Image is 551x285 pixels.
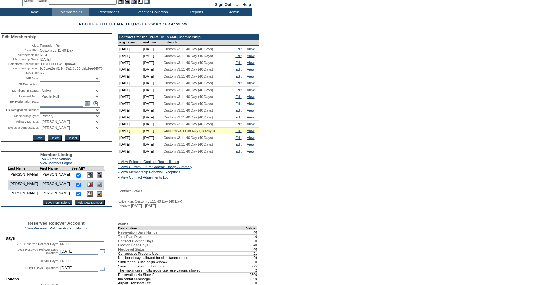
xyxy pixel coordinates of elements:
td: [DATE] [142,141,163,148]
td: Vacation Collection [127,8,177,16]
td: [DATE] [118,114,142,121]
td: 2500 [246,272,257,277]
span: [DATE] [40,57,51,61]
td: ER Resignation Reason: [2,107,39,113]
a: Edit [235,47,241,51]
td: [PERSON_NAME] [40,180,72,190]
span: Reservation Days Number [118,230,159,234]
a: Y [159,22,161,26]
a: I [106,22,107,26]
a: Edit [235,102,241,105]
a: Edit [235,95,241,99]
td: [DATE] [118,107,142,114]
a: View [247,149,255,153]
a: View [247,47,255,51]
td: Tokens [6,277,107,281]
input: Save Permissions [43,200,72,205]
a: V [148,22,151,26]
a: Sign Out [215,2,231,7]
a: M [117,22,120,26]
td: [DATE] [118,100,142,107]
td: [DATE] [142,59,163,66]
td: [DATE] [142,53,163,59]
span: Custom v3.11 40 Day [40,48,73,52]
a: » View Membership Renewal Exceptions [118,170,180,174]
span: Exclusive Resorts [40,44,67,48]
td: [DATE] [118,141,142,148]
td: [DATE] [142,121,163,128]
td: First Name [40,167,72,171]
td: Value [246,226,257,230]
span: Flex Level Status [118,247,145,251]
a: X [156,22,158,26]
span: Contract Election Days [118,239,153,243]
td: [DATE] [142,80,163,87]
a: Edit [235,142,241,146]
a: N [121,22,124,26]
span: Custom v3.11 40 Day (40 Days) [164,129,215,133]
span: Reserved Rollover Account [28,221,85,226]
td: 0 [246,234,257,239]
a: F [96,22,98,26]
td: Club: [2,44,39,48]
span: 0017000000w9HpmAAE [40,62,78,66]
a: B [82,22,85,26]
span: Custom v3.11 40 Day (40 Days) [164,95,213,99]
td: Memberships [52,8,89,16]
a: Help [243,2,251,7]
td: [PERSON_NAME] [8,180,40,190]
td: MAUL ID: [2,71,39,75]
a: L [114,22,116,26]
a: D [89,22,91,26]
td: [DATE] [142,100,163,107]
span: Member Listing [40,152,72,157]
td: [DATE] [142,93,163,100]
label: COVID Days: [40,259,58,263]
td: 0 [246,239,257,243]
a: Edit [235,81,241,85]
span: Custom v3.11 40 Day (40 Days) [164,142,213,146]
td: Contracts for the [PERSON_NAME] Membership [118,34,259,40]
td: [DATE] [118,73,142,80]
a: Edit [235,108,241,112]
td: 40 [246,243,257,247]
td: [DATE] [142,148,163,155]
td: ER Resignation Date: [2,100,39,107]
td: [DATE] [118,46,142,53]
a: Open the time view popup. [92,100,99,107]
td: Membership GUID: [2,67,39,70]
td: [DATE] [118,80,142,87]
td: 40 [246,230,257,234]
a: View [247,61,255,65]
img: View Dashboard [97,191,102,197]
td: 775 [246,264,257,268]
span: :: [236,2,238,7]
label: COVID Days Expiration: [25,266,58,270]
td: VIP Type: [2,76,39,81]
a: View [247,129,255,133]
span: Custom v3.11 40 Day (40 Days) [164,149,213,153]
td: 0 [246,260,257,264]
span: Election Base Days [118,243,148,247]
a: View [247,142,255,146]
span: Custom v3.11 40 Day (40 Days) [164,88,213,92]
td: [DATE] [118,66,142,73]
a: View Reserved Rollover Account History [25,226,87,230]
a: Edit [235,74,241,78]
a: Edit [235,61,241,65]
span: Custom v3.11 40 Day (40 Days) [164,115,213,119]
img: View Dashboard [97,182,102,187]
span: Custom v3.11 40 Day (40 Day) [135,199,182,203]
a: G [98,22,101,26]
span: Custom v3.11 40 Day (40 Days) [164,54,213,58]
input: Add New Member [75,200,105,205]
a: View [247,88,255,92]
td: Admin [215,8,252,16]
td: [DATE] [118,53,142,59]
a: View Member Logins [40,161,72,165]
td: 99 [246,255,257,260]
legend: Contract Details [117,189,143,193]
a: View [247,108,255,112]
td: [DATE] [118,121,142,128]
a: W [151,22,155,26]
